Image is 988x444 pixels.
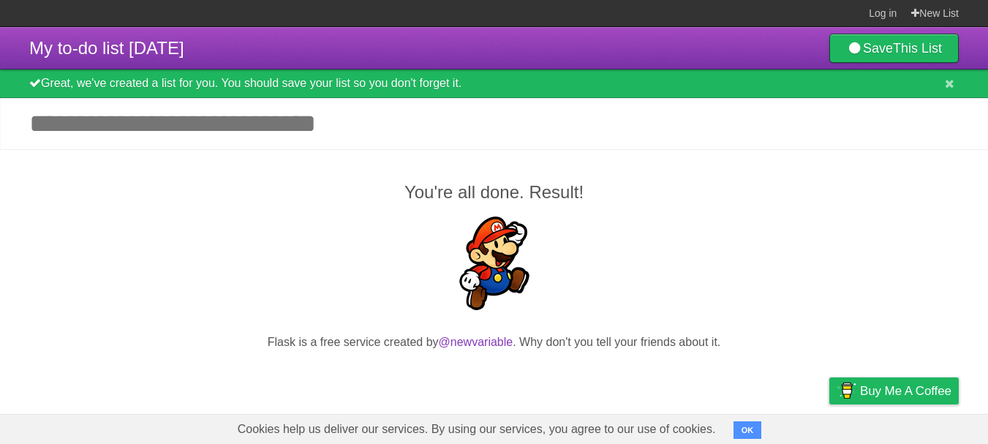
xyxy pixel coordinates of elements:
span: Buy me a coffee [860,378,951,404]
img: Buy me a coffee [837,378,856,403]
iframe: X Post Button [468,369,521,390]
a: SaveThis List [829,34,959,63]
a: Buy me a coffee [829,377,959,405]
img: Super Mario [448,217,541,310]
a: @newvariable [439,336,513,348]
b: This List [893,41,942,56]
button: OK [734,421,762,439]
h2: You're all done. Result! [29,179,959,206]
p: Flask is a free service created by . Why don't you tell your friends about it. [29,334,959,351]
span: Cookies help us deliver our services. By using our services, you agree to our use of cookies. [223,415,731,444]
span: My to-do list [DATE] [29,38,184,58]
